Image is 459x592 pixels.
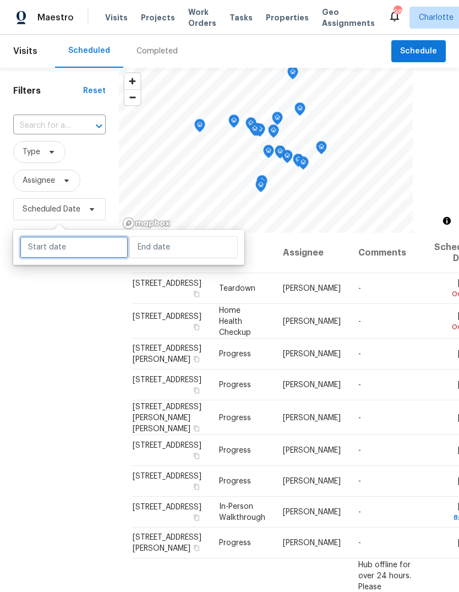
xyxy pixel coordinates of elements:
[105,12,128,23] span: Visits
[192,423,201,433] button: Copy Address
[255,179,266,196] div: Map marker
[349,233,425,273] th: Comments
[400,45,437,58] span: Schedule
[192,289,201,299] button: Copy Address
[391,40,446,63] button: Schedule
[245,117,256,134] div: Map marker
[192,385,201,395] button: Copy Address
[358,317,361,325] span: -
[133,503,201,511] span: [STREET_ADDRESS]
[133,280,201,287] span: [STREET_ADDRESS]
[219,477,251,485] span: Progress
[122,217,171,230] a: Mapbox homepage
[37,12,74,23] span: Maestro
[141,12,175,23] span: Projects
[316,141,327,158] div: Map marker
[358,414,361,421] span: -
[192,354,201,364] button: Copy Address
[219,306,251,336] span: Home Health Checkup
[68,45,110,56] div: Scheduled
[91,118,107,134] button: Open
[283,285,341,292] span: [PERSON_NAME]
[440,214,453,227] button: Toggle attribution
[228,115,239,132] div: Map marker
[275,145,286,162] div: Map marker
[133,534,201,552] span: [STREET_ADDRESS][PERSON_NAME]
[283,381,341,389] span: [PERSON_NAME]
[192,482,201,492] button: Copy Address
[358,285,361,292] span: -
[133,312,201,320] span: [STREET_ADDRESS]
[219,503,265,522] span: In-Person Walkthrough
[124,89,140,105] button: Zoom out
[192,322,201,332] button: Copy Address
[119,68,413,233] canvas: Map
[283,477,341,485] span: [PERSON_NAME]
[358,381,361,389] span: -
[293,154,304,171] div: Map marker
[256,175,267,192] div: Map marker
[219,539,251,547] span: Progress
[13,117,75,134] input: Search for an address...
[124,73,140,89] button: Zoom in
[133,345,201,363] span: [STREET_ADDRESS][PERSON_NAME]
[282,150,293,167] div: Map marker
[358,508,361,516] span: -
[133,403,201,432] span: [STREET_ADDRESS][PERSON_NAME][PERSON_NAME]
[133,442,201,449] span: [STREET_ADDRESS]
[283,414,341,421] span: [PERSON_NAME]
[358,447,361,454] span: -
[444,215,450,227] span: Toggle attribution
[394,7,401,18] div: 98
[283,447,341,454] span: [PERSON_NAME]
[13,85,83,96] h1: Filters
[287,66,298,83] div: Map marker
[283,539,341,547] span: [PERSON_NAME]
[229,14,253,21] span: Tasks
[188,7,216,29] span: Work Orders
[129,236,238,258] input: End date
[192,513,201,523] button: Copy Address
[124,90,140,105] span: Zoom out
[419,12,453,23] span: Charlotte
[23,175,55,186] span: Assignee
[298,156,309,173] div: Map marker
[133,472,201,480] span: [STREET_ADDRESS]
[192,451,201,461] button: Copy Address
[358,350,361,358] span: -
[219,447,251,454] span: Progress
[283,350,341,358] span: [PERSON_NAME]
[283,317,341,325] span: [PERSON_NAME]
[20,236,128,258] input: Start date
[219,285,255,292] span: Teardown
[266,12,309,23] span: Properties
[322,7,375,29] span: Geo Assignments
[268,124,279,142] div: Map marker
[358,477,361,485] span: -
[274,233,349,273] th: Assignee
[294,102,305,120] div: Map marker
[219,414,251,421] span: Progress
[295,233,306,250] div: Map marker
[83,85,106,96] div: Reset
[23,204,80,215] span: Scheduled Date
[133,376,201,384] span: [STREET_ADDRESS]
[263,145,274,162] div: Map marker
[219,350,251,358] span: Progress
[23,146,40,157] span: Type
[358,539,361,547] span: -
[136,46,178,57] div: Completed
[249,123,260,140] div: Map marker
[192,543,201,553] button: Copy Address
[13,39,37,63] span: Visits
[272,112,283,129] div: Map marker
[194,119,205,136] div: Map marker
[283,508,341,516] span: [PERSON_NAME]
[219,381,251,389] span: Progress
